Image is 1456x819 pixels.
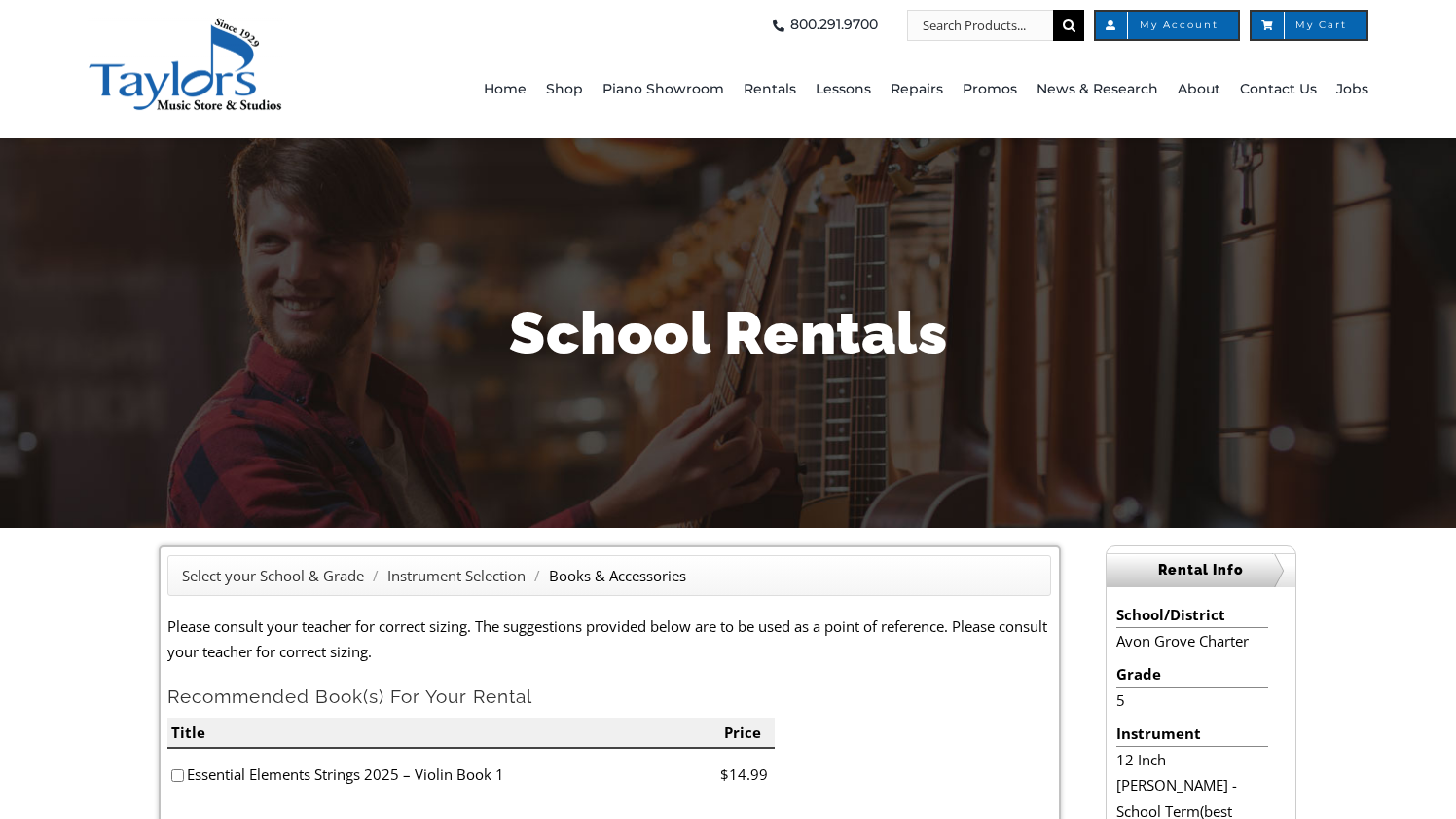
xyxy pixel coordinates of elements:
span: Lessons [816,74,871,105]
li: Title [167,718,719,749]
span: Contact Us [1240,74,1317,105]
li: Grade [1116,661,1267,688]
a: Instrument Selection [387,566,526,585]
span: / [529,566,545,585]
input: Search Products... [907,10,1053,41]
li: Instrument [1116,721,1267,747]
a: My Account [1094,10,1240,41]
span: Piano Showroom [602,74,724,105]
a: Piano Showroom [602,41,724,138]
li: Price [720,718,776,749]
p: Please consult your teacher for correct sizing. The suggestions provided below are to be used as ... [167,614,1051,665]
span: My Cart [1271,20,1347,30]
a: News & Research [1037,41,1158,138]
span: / [368,566,383,585]
span: Home [484,74,527,105]
span: Jobs [1336,74,1368,105]
a: Shop [546,41,583,138]
li: Books & Accessories [549,563,686,588]
span: Rentals [744,74,796,105]
input: Search [1053,10,1084,41]
li: 5 [1116,688,1267,713]
h2: Recommended Book(s) For Your Rental [167,685,1051,709]
a: Select your School & Grade [182,566,364,585]
span: About [1178,74,1220,105]
nav: Main Menu [420,41,1368,138]
a: Lessons [816,41,871,138]
span: News & Research [1037,74,1158,105]
li: $14.99 [720,749,776,800]
a: Rentals [744,41,796,138]
span: Shop [546,74,583,105]
a: taylors-music-store-west-chester [88,15,282,34]
li: Essential Elements Strings 2025 – Violin Book 1 [167,749,719,800]
a: My Cart [1250,10,1368,41]
a: Home [484,41,527,138]
a: Repairs [891,41,943,138]
a: Jobs [1336,41,1368,138]
span: Promos [963,74,1017,105]
li: School/District [1116,602,1267,628]
h1: School Rentals [159,292,1297,374]
h2: Rental Info [1107,553,1295,587]
a: 800.291.9700 [767,10,878,41]
span: 800.291.9700 [790,10,878,41]
a: Promos [963,41,1017,138]
a: About [1178,41,1220,138]
span: Repairs [891,74,943,105]
li: Avon Grove Charter [1116,628,1267,653]
a: Contact Us [1240,41,1317,138]
span: My Account [1115,20,1219,30]
nav: Top Right [420,10,1368,41]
